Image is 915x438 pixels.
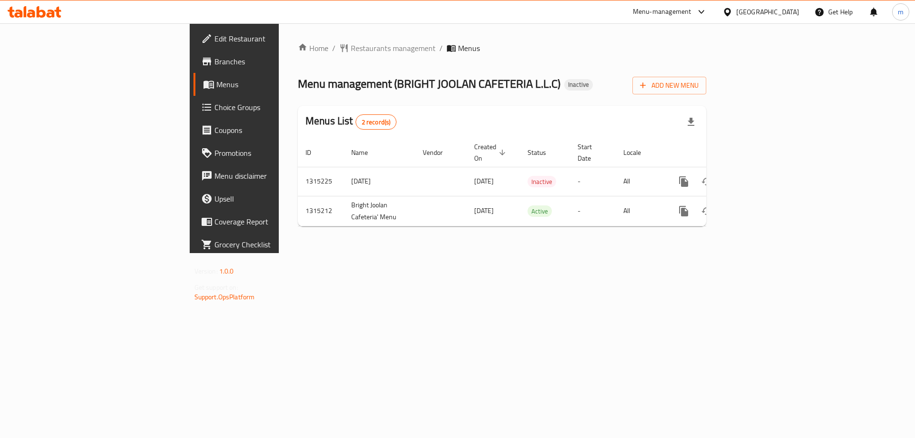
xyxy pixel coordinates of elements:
a: Coverage Report [193,210,343,233]
h2: Menus List [305,114,396,130]
span: Name [351,147,380,158]
td: [DATE] [344,167,415,196]
a: Support.OpsPlatform [194,291,255,303]
span: Locale [623,147,653,158]
table: enhanced table [298,138,772,226]
span: ID [305,147,324,158]
td: All [616,196,665,226]
span: Choice Groups [214,102,335,113]
td: All [616,167,665,196]
span: Upsell [214,193,335,204]
span: Active [528,206,552,217]
td: Bright Joolan Cafeteria' Menu [344,196,415,226]
span: Version: [194,265,218,277]
nav: breadcrumb [298,42,706,54]
span: Inactive [564,81,593,89]
a: Branches [193,50,343,73]
div: Export file [680,111,702,133]
span: Menus [458,42,480,54]
span: Get support on: [194,281,238,294]
div: Active [528,205,552,217]
span: Coupons [214,124,335,136]
a: Promotions [193,142,343,164]
span: Menu management ( BRIGHT JOOLAN CAFETERIA L.L.C ) [298,73,560,94]
button: Add New Menu [632,77,706,94]
span: [DATE] [474,204,494,217]
button: Change Status [695,200,718,223]
span: Coverage Report [214,216,335,227]
button: more [672,170,695,193]
span: Edit Restaurant [214,33,335,44]
button: Change Status [695,170,718,193]
a: Restaurants management [339,42,436,54]
span: Menus [216,79,335,90]
span: Created On [474,141,508,164]
span: Menu disclaimer [214,170,335,182]
span: Inactive [528,176,556,187]
a: Upsell [193,187,343,210]
a: Coupons [193,119,343,142]
div: [GEOGRAPHIC_DATA] [736,7,799,17]
span: 1.0.0 [219,265,234,277]
span: Branches [214,56,335,67]
a: Menus [193,73,343,96]
div: Total records count [356,114,397,130]
span: Promotions [214,147,335,159]
div: Menu-management [633,6,691,18]
td: - [570,167,616,196]
span: Add New Menu [640,80,699,92]
button: more [672,200,695,223]
span: Start Date [578,141,604,164]
th: Actions [665,138,772,167]
span: Status [528,147,559,158]
span: Vendor [423,147,455,158]
td: - [570,196,616,226]
a: Choice Groups [193,96,343,119]
span: 2 record(s) [356,118,396,127]
span: Grocery Checklist [214,239,335,250]
a: Menu disclaimer [193,164,343,187]
span: Restaurants management [351,42,436,54]
a: Edit Restaurant [193,27,343,50]
span: m [898,7,904,17]
div: Inactive [564,79,593,91]
span: [DATE] [474,175,494,187]
li: / [439,42,443,54]
a: Grocery Checklist [193,233,343,256]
